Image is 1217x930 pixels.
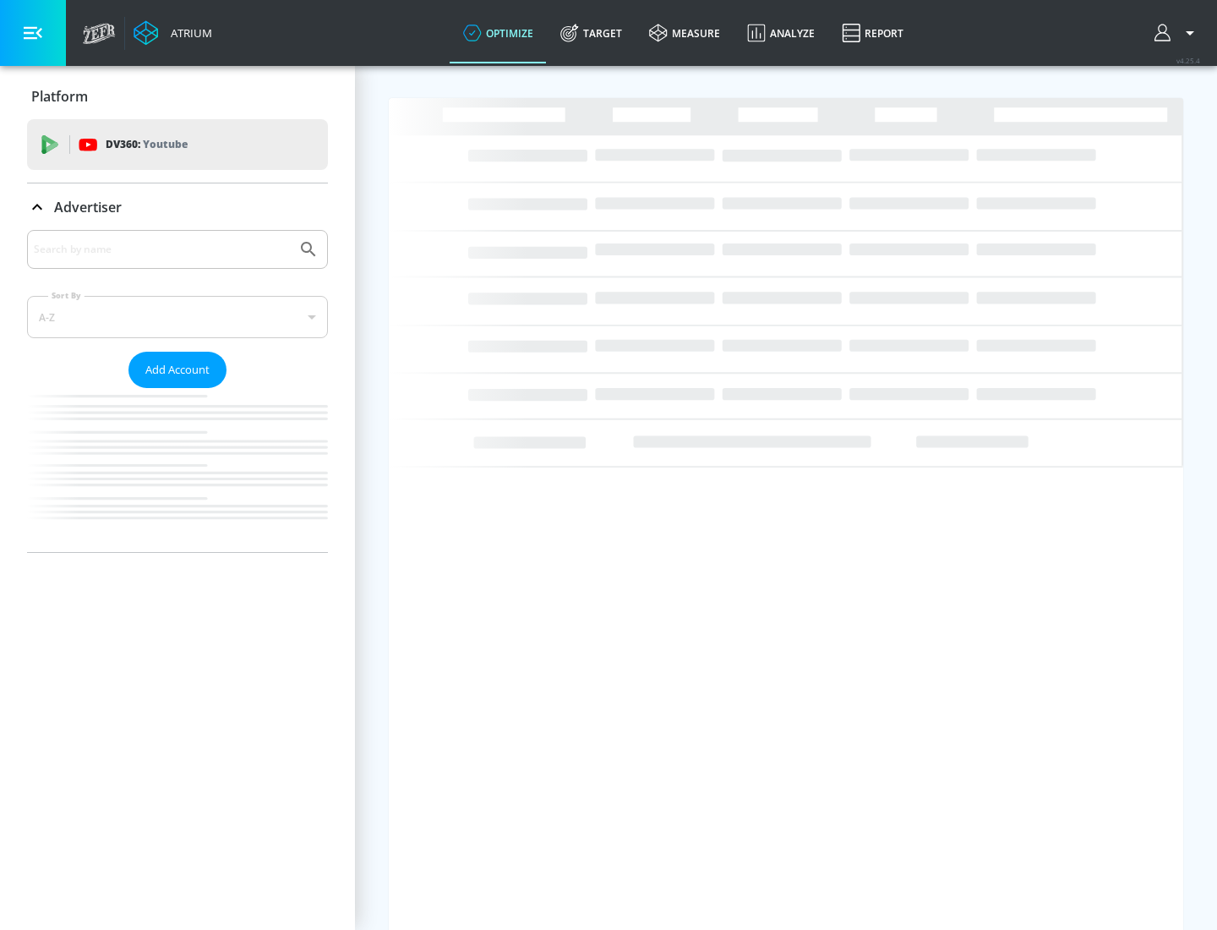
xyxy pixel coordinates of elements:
button: Add Account [128,352,226,388]
div: Advertiser [27,183,328,231]
span: Add Account [145,360,210,380]
a: Target [547,3,636,63]
span: v 4.25.4 [1176,56,1200,65]
p: Advertiser [54,198,122,216]
p: Platform [31,87,88,106]
label: Sort By [48,290,85,301]
p: Youtube [143,135,188,153]
a: Report [828,3,917,63]
div: Atrium [164,25,212,41]
div: Advertiser [27,230,328,552]
a: measure [636,3,734,63]
p: DV360: [106,135,188,154]
input: Search by name [34,238,290,260]
a: Analyze [734,3,828,63]
div: Platform [27,73,328,120]
a: Atrium [134,20,212,46]
div: A-Z [27,296,328,338]
a: optimize [450,3,547,63]
div: DV360: Youtube [27,119,328,170]
nav: list of Advertiser [27,388,328,552]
